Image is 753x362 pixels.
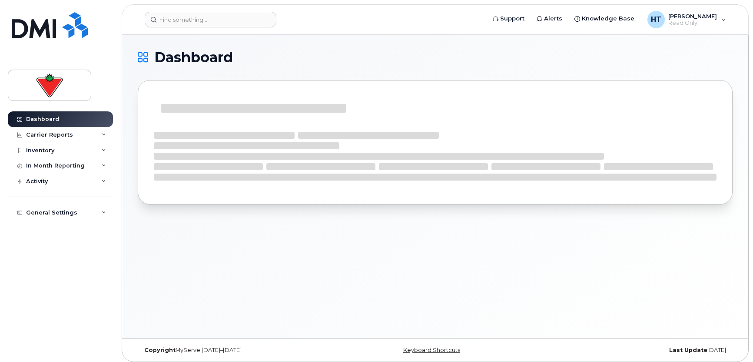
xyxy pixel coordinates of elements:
[138,347,336,354] div: MyServe [DATE]–[DATE]
[534,347,733,354] div: [DATE]
[669,347,707,353] strong: Last Update
[154,51,233,64] span: Dashboard
[403,347,460,353] a: Keyboard Shortcuts
[144,347,176,353] strong: Copyright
